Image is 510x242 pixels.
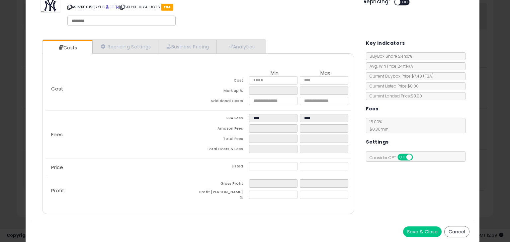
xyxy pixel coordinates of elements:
[198,114,249,124] td: FBA Fees
[366,155,422,160] span: Consider CPT:
[412,154,423,160] span: OFF
[198,135,249,145] td: Total Fees
[366,39,405,47] h5: Key Indicators
[366,83,419,89] span: Current Listed Price: $8.00
[92,40,158,53] a: Repricing Settings
[111,4,114,10] a: All offer listings
[198,124,249,135] td: Amazon Fees
[158,40,216,53] a: Business Pricing
[42,41,92,54] a: Costs
[366,63,413,69] span: Avg. Win Price 24h: N/A
[366,126,388,132] span: $0.30 min
[216,40,265,53] a: Analytics
[198,190,249,202] td: Profit [PERSON_NAME] %
[411,73,434,79] span: $7.40
[46,132,198,137] p: Fees
[161,4,173,11] span: FBA
[198,162,249,172] td: Listed
[300,70,351,76] th: Max
[106,4,109,10] a: BuyBox page
[423,73,434,79] span: ( FBA )
[366,73,434,79] span: Current Buybox Price:
[366,105,379,113] h5: Fees
[444,226,469,237] button: Cancel
[46,86,198,91] p: Cost
[249,70,300,76] th: Min
[366,119,388,132] span: 15.00 %
[398,154,406,160] span: ON
[366,93,422,99] span: Current Landed Price: $8.00
[366,138,388,146] h5: Settings
[403,226,442,237] button: Save & Close
[46,188,198,193] p: Profit
[198,97,249,107] td: Additional Costs
[46,165,198,170] p: Price
[198,87,249,97] td: Mark up %
[67,2,354,12] p: ASIN: B0015Q7YLG | SKU: KL-IUYA-UGT6
[198,179,249,190] td: Gross Profit
[198,76,249,87] td: Cost
[366,53,412,59] span: BuyBox Share 24h: 0%
[115,4,119,10] a: Your listing only
[198,145,249,155] td: Total Costs & Fees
